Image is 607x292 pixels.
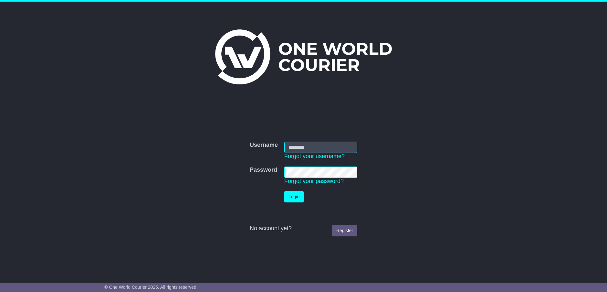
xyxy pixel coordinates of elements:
a: Forgot your password? [284,178,344,184]
label: Password [250,167,277,174]
a: Register [332,225,357,236]
button: Login [284,191,304,202]
img: One World [215,29,392,84]
a: Forgot your username? [284,153,345,159]
div: No account yet? [250,225,357,232]
span: © One World Courier 2025. All rights reserved. [104,285,198,290]
label: Username [250,142,278,149]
